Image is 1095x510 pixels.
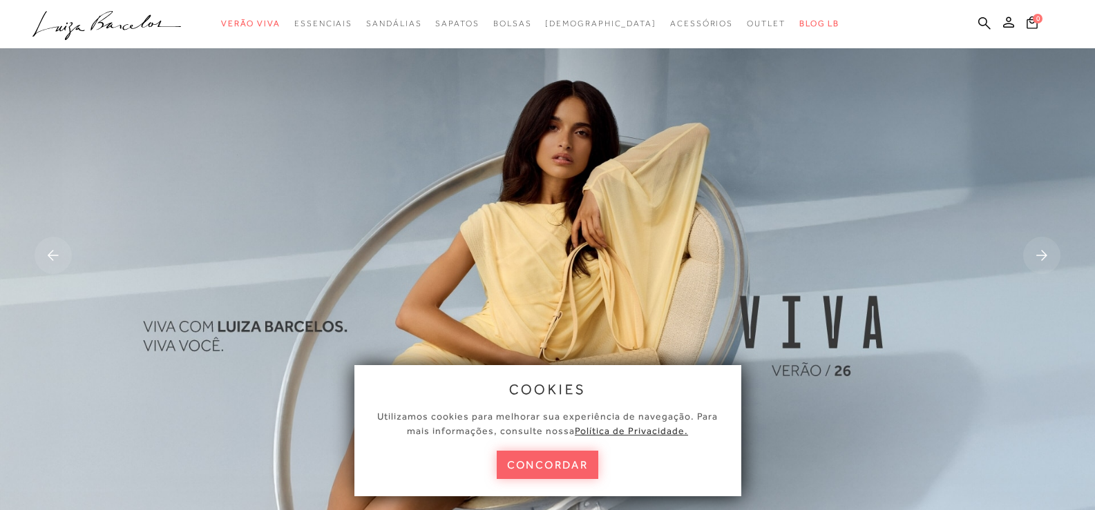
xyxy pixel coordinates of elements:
span: Essenciais [294,19,352,28]
span: Bolsas [493,19,532,28]
a: noSubCategoriesText [294,11,352,37]
span: 0 [1033,14,1042,23]
a: Política de Privacidade. [575,425,688,436]
a: noSubCategoriesText [493,11,532,37]
span: Sandálias [366,19,421,28]
button: concordar [497,451,599,479]
span: cookies [509,382,587,397]
a: noSubCategoriesText [435,11,479,37]
button: 0 [1022,15,1042,34]
a: noSubCategoriesText [747,11,785,37]
a: noSubCategoriesText [670,11,733,37]
span: Outlet [747,19,785,28]
span: Utilizamos cookies para melhorar sua experiência de navegação. Para mais informações, consulte nossa [377,411,718,436]
a: noSubCategoriesText [366,11,421,37]
a: BLOG LB [799,11,839,37]
span: [DEMOGRAPHIC_DATA] [545,19,656,28]
span: Sapatos [435,19,479,28]
span: BLOG LB [799,19,839,28]
a: noSubCategoriesText [221,11,280,37]
span: Acessórios [670,19,733,28]
span: Verão Viva [221,19,280,28]
a: noSubCategoriesText [545,11,656,37]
